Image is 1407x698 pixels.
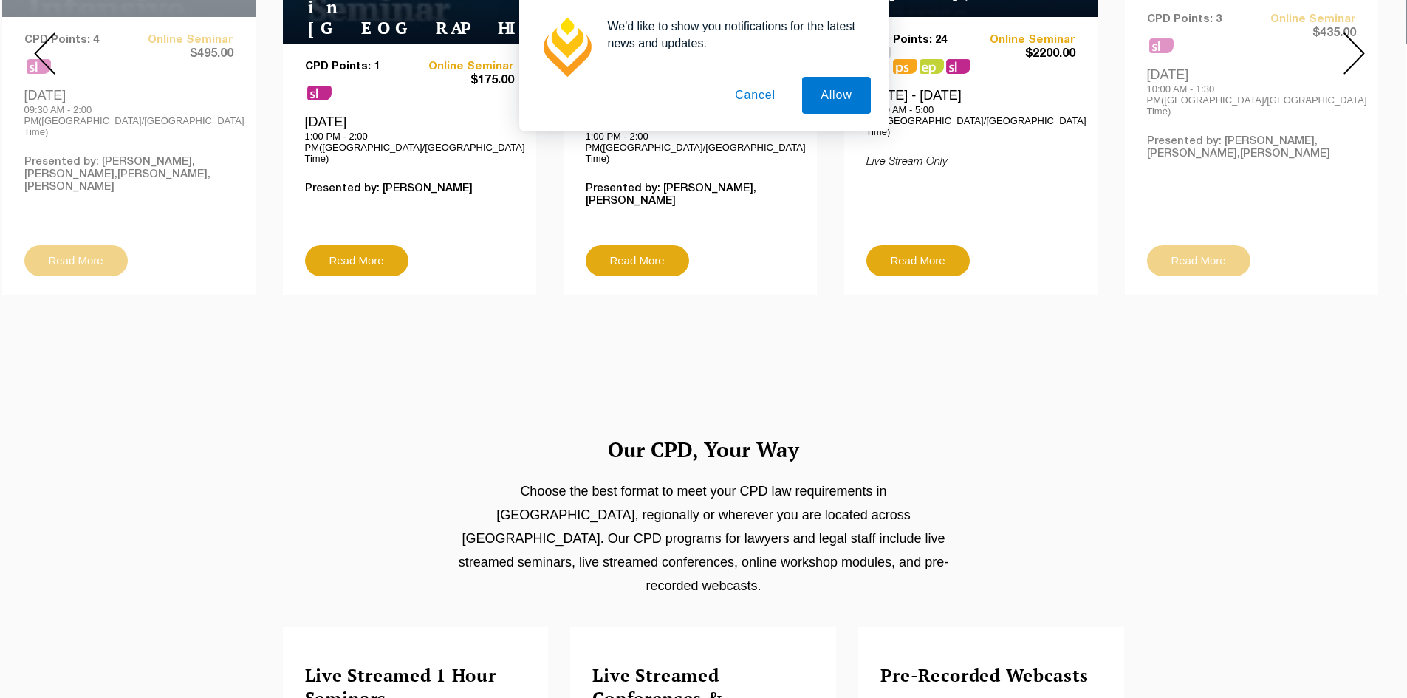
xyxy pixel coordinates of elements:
div: We'd like to show you notifications for the latest news and updates. [596,18,871,52]
p: 1:00 PM - 2:00 PM([GEOGRAPHIC_DATA]/[GEOGRAPHIC_DATA] Time) [586,131,795,164]
p: Presented by: [PERSON_NAME] [305,182,514,195]
button: Cancel [716,77,794,114]
div: [DATE] [586,114,795,164]
p: Choose the best format to meet your CPD law requirements in [GEOGRAPHIC_DATA], regionally or wher... [451,479,956,598]
p: 1:00 PM - 2:00 PM([GEOGRAPHIC_DATA]/[GEOGRAPHIC_DATA] Time) [305,131,514,164]
p: Live Stream Only [866,156,1075,168]
a: Read More [305,245,408,276]
a: Read More [866,245,970,276]
h2: Our CPD, Your Way [283,431,1125,468]
a: Read More [586,245,689,276]
img: notification icon [537,18,596,77]
p: Presented by: [PERSON_NAME],[PERSON_NAME] [586,182,795,208]
div: [DATE] [305,114,514,164]
h4: Pre-Recorded Webcasts [880,664,1102,687]
button: Allow [802,77,870,114]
